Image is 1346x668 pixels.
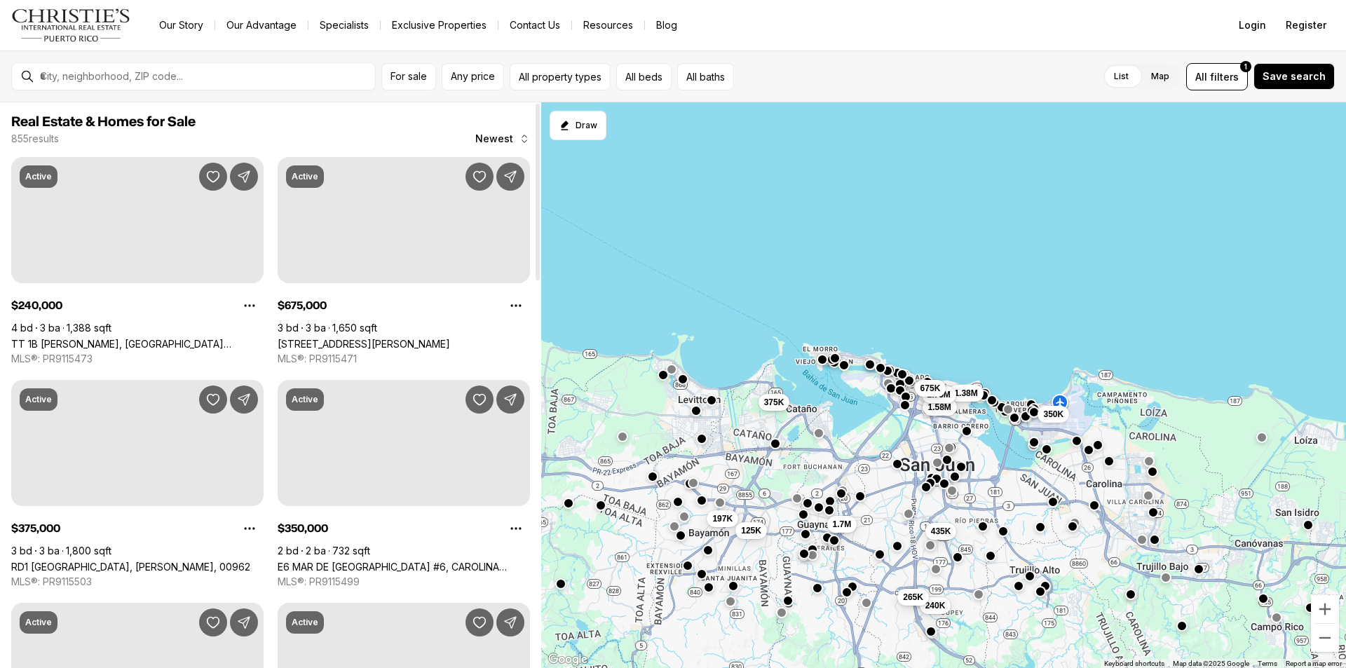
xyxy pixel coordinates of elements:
button: Contact Us [498,15,571,35]
button: Share Property [230,163,258,191]
a: 60 CARIBE #7A, SAN JUAN PR, 00907 [278,338,450,350]
label: List [1103,64,1140,89]
button: 435K [925,523,957,540]
button: Allfilters1 [1186,63,1248,90]
span: 197K [712,513,733,524]
button: Save Property: 60 CARIBE #7A [465,163,494,191]
p: Active [25,394,52,405]
button: Property options [502,292,530,320]
span: 1.58M [928,402,951,413]
button: Share Property [496,386,524,414]
button: 1.7M [827,516,857,533]
span: Newest [475,133,513,144]
button: Save Property: Q-19 Calle 16 URB. VERSALLES [199,608,227,636]
button: All property types [510,63,611,90]
a: Specialists [308,15,380,35]
a: Resources [572,15,644,35]
span: 265K [903,592,923,603]
button: Share Property [496,608,524,636]
button: Save Property: E6 MAR DE ISLA VERDE #6 [465,386,494,414]
p: 855 results [11,133,59,144]
span: filters [1210,69,1239,84]
button: 125K [735,522,767,539]
button: Share Property [230,386,258,414]
button: For sale [381,63,436,90]
span: 1.7M [833,519,852,530]
span: 435K [931,526,951,537]
p: Active [292,617,318,628]
span: 1 [1244,61,1247,72]
span: Save search [1263,71,1326,82]
a: Exclusive Properties [381,15,498,35]
button: Any price [442,63,504,90]
label: Map [1140,64,1181,89]
p: Active [292,171,318,182]
a: Blog [645,15,688,35]
button: 197K [707,510,738,527]
span: 125K [741,525,761,536]
button: Save Property: 2008 CACIQUE [465,608,494,636]
span: 375K [764,397,784,408]
button: 350K [1038,406,1069,423]
button: Save search [1253,63,1335,90]
p: Active [25,617,52,628]
p: Active [25,171,52,182]
button: Start drawing [550,111,606,140]
a: E6 MAR DE ISLA VERDE #6, CAROLINA PR, 00979 [278,561,530,573]
p: Active [292,394,318,405]
span: 240K [925,600,946,611]
span: Register [1286,20,1326,31]
a: Our Advantage [215,15,308,35]
button: 1.38M [949,385,983,402]
span: All [1195,69,1207,84]
button: Property options [236,514,264,543]
a: Our Story [148,15,215,35]
button: 675K [915,380,946,397]
button: 1.58M [923,399,957,416]
button: All baths [677,63,734,90]
button: 240K [920,597,951,614]
button: Property options [502,514,530,543]
span: For sale [390,71,427,82]
button: Share Property [496,163,524,191]
button: Share Property [230,608,258,636]
button: Save Property: TT 1B VIOLETA [199,163,227,191]
img: logo [11,8,131,42]
span: 350K [1043,409,1063,420]
a: TT 1B VIOLETA, SAN JUAN PR, 00926 [11,338,264,350]
button: Property options [236,292,264,320]
span: Real Estate & Homes for Sale [11,115,196,129]
button: Register [1277,11,1335,39]
button: Login [1230,11,1274,39]
button: 265K [897,589,929,606]
span: 675K [920,383,941,394]
span: 1.38M [954,388,977,399]
a: RD1 URB MARINA BAHIA, CATANO PR, 00962 [11,561,250,573]
span: Login [1239,20,1266,31]
button: Newest [467,125,538,153]
button: All beds [616,63,672,90]
span: Any price [451,71,495,82]
button: Save Property: RD1 URB MARINA BAHIA [199,386,227,414]
button: 375K [759,394,790,411]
